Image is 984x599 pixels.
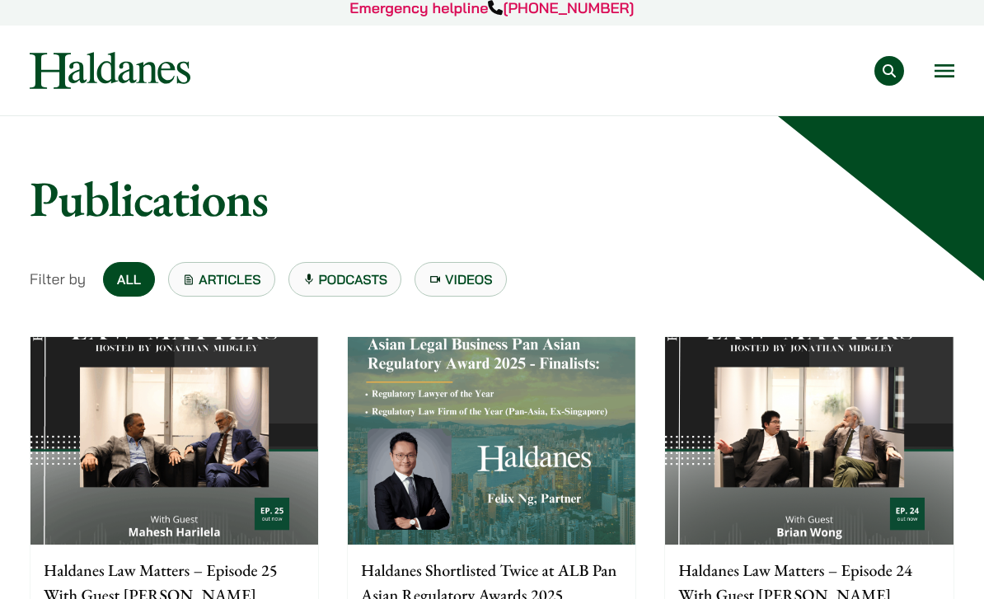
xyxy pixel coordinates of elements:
a: All [103,262,155,297]
a: Videos [415,262,507,297]
span: Filter by [30,268,86,290]
button: Search [874,56,904,86]
a: Podcasts [288,262,402,297]
h1: Publications [30,169,954,228]
button: Open menu [935,64,954,77]
img: Logo of Haldanes [30,52,190,89]
a: Articles [168,262,275,297]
